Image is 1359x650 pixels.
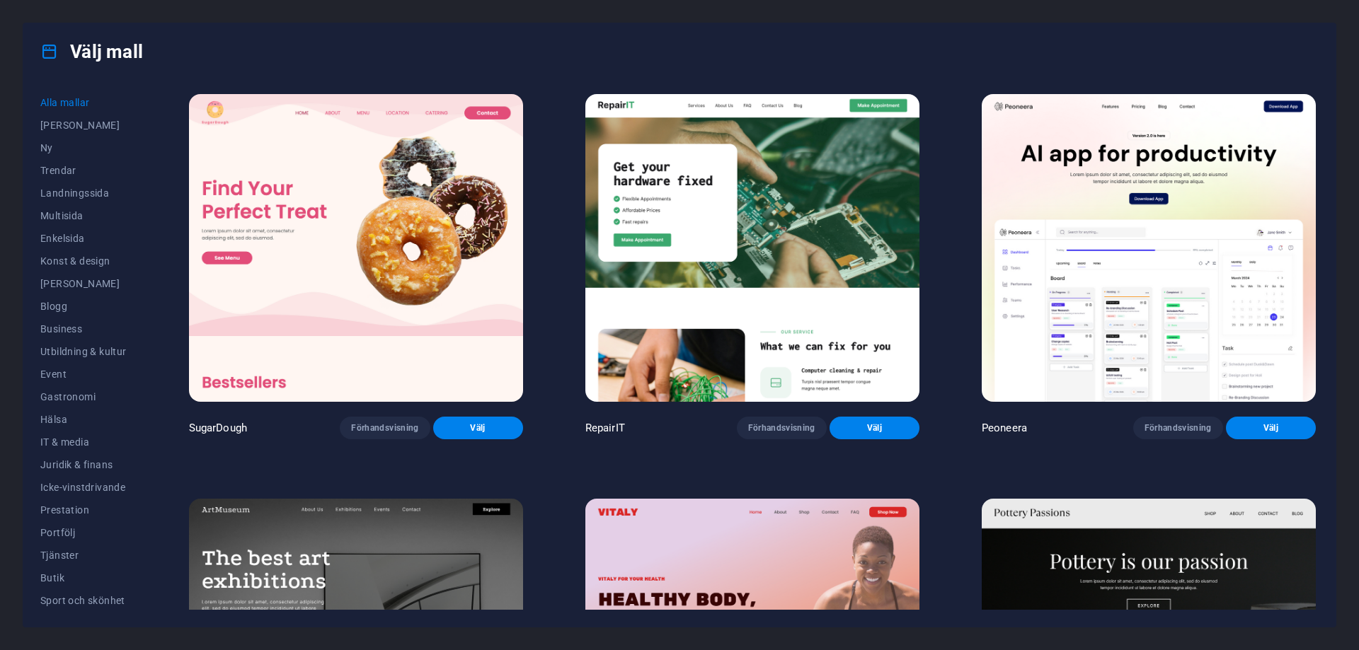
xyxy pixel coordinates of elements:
p: RepairIT [585,421,625,435]
p: SugarDough [189,421,247,435]
button: [PERSON_NAME] [40,114,127,137]
span: Förhandsvisning [1145,422,1212,434]
button: Utbildning & kultur [40,340,127,363]
span: Prestation [40,504,127,516]
button: Alla mallar [40,91,127,114]
span: Konst & design [40,255,127,267]
span: Förhandsvisning [351,422,418,434]
span: Utbildning & kultur [40,346,127,357]
button: Gastronomi [40,385,127,408]
span: Butik [40,572,127,584]
button: Hälsa [40,408,127,431]
button: IT & media [40,431,127,453]
img: SugarDough [189,94,523,402]
button: Ny [40,137,127,159]
button: Prestation [40,499,127,521]
span: Multisida [40,210,127,221]
button: Portfölj [40,521,127,544]
span: Icke-vinstdrivande [40,482,127,493]
span: Sport och skönhet [40,595,127,606]
span: Hälsa [40,414,127,425]
span: Blogg [40,301,127,312]
span: Landningssida [40,187,127,199]
button: Juridik & finans [40,453,127,476]
button: Välj [1226,417,1316,439]
img: RepairIT [585,94,919,402]
span: Förhandsvisning [748,422,815,434]
span: Business [40,323,127,335]
button: Landningssida [40,182,127,204]
button: Blogg [40,295,127,318]
button: Förhandsvisning [340,417,430,439]
span: Välj [841,422,908,434]
button: Sport och skönhet [40,589,127,612]
button: Icke-vinstdrivande [40,476,127,499]
button: Konst & design [40,250,127,272]
button: Event [40,363,127,385]
button: Välj [830,417,919,439]
span: Alla mallar [40,97,127,108]
button: Förhandsvisning [1133,417,1223,439]
img: Peoneera [982,94,1316,402]
span: Juridik & finans [40,459,127,470]
span: Välj [445,422,512,434]
button: Tjänster [40,544,127,567]
span: [PERSON_NAME] [40,278,127,289]
h4: Välj mall [40,40,143,63]
button: Business [40,318,127,340]
button: Förhandsvisning [737,417,827,439]
span: Tjänster [40,550,127,561]
button: Butik [40,567,127,589]
button: [PERSON_NAME] [40,272,127,295]
span: Portfölj [40,527,127,538]
span: Enkelsida [40,233,127,244]
span: IT & media [40,436,127,448]
p: Peoneera [982,421,1027,435]
span: Gastronomi [40,391,127,402]
button: Trendar [40,159,127,182]
span: [PERSON_NAME] [40,120,127,131]
button: Multisida [40,204,127,227]
span: Event [40,368,127,380]
span: Ny [40,142,127,153]
span: Trendar [40,165,127,176]
button: Enkelsida [40,227,127,250]
span: Välj [1237,422,1304,434]
button: Välj [433,417,523,439]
